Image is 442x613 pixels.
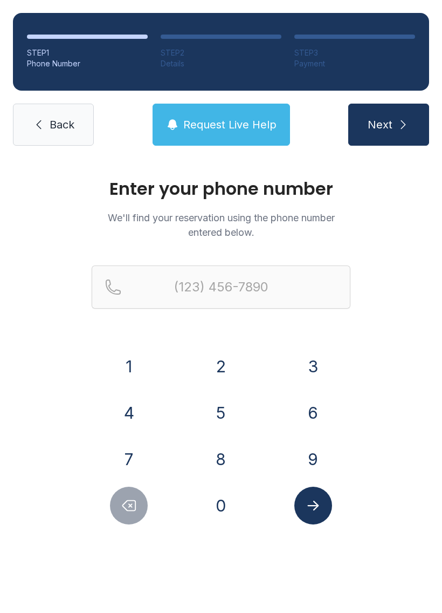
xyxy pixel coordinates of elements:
[27,47,148,58] div: STEP 1
[92,180,350,197] h1: Enter your phone number
[183,117,277,132] span: Request Live Help
[202,348,240,385] button: 2
[294,58,415,69] div: Payment
[294,487,332,525] button: Submit lookup form
[92,265,350,309] input: Reservation phone number
[294,47,415,58] div: STEP 3
[110,440,148,478] button: 7
[202,440,240,478] button: 8
[50,117,74,132] span: Back
[161,58,281,69] div: Details
[110,487,148,525] button: Delete number
[294,348,332,385] button: 3
[161,47,281,58] div: STEP 2
[110,348,148,385] button: 1
[202,487,240,525] button: 0
[368,117,392,132] span: Next
[92,210,350,240] p: We'll find your reservation using the phone number entered below.
[294,440,332,478] button: 9
[202,394,240,432] button: 5
[27,58,148,69] div: Phone Number
[294,394,332,432] button: 6
[110,394,148,432] button: 4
